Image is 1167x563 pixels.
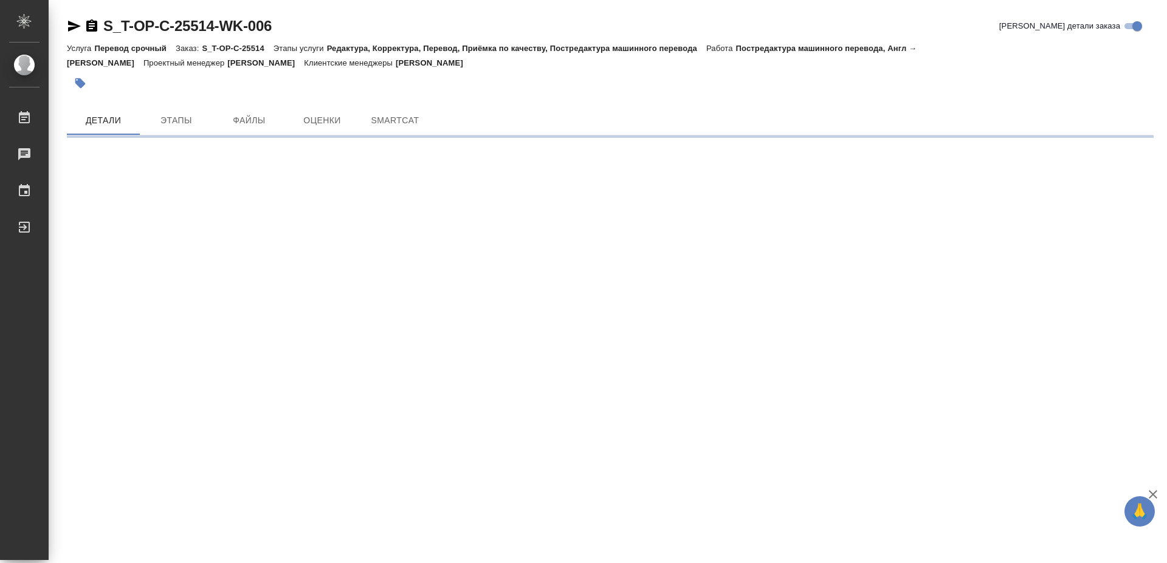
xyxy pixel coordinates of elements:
span: 🙏 [1129,499,1150,524]
p: Услуга [67,44,94,53]
p: Проектный менеджер [143,58,227,67]
span: Детали [74,113,133,128]
span: [PERSON_NAME] детали заказа [999,20,1120,32]
p: [PERSON_NAME] [227,58,304,67]
button: Добавить тэг [67,70,94,97]
button: Скопировать ссылку [84,19,99,33]
span: Этапы [147,113,205,128]
p: S_T-OP-C-25514 [202,44,273,53]
a: S_T-OP-C-25514-WK-006 [103,18,272,34]
span: Файлы [220,113,278,128]
p: Работа [706,44,736,53]
p: Перевод срочный [94,44,176,53]
span: Оценки [293,113,351,128]
p: [PERSON_NAME] [396,58,472,67]
button: 🙏 [1124,496,1155,527]
p: Клиентские менеджеры [304,58,396,67]
p: Заказ: [176,44,202,53]
span: SmartCat [366,113,424,128]
p: Этапы услуги [274,44,327,53]
button: Скопировать ссылку для ЯМессенджера [67,19,81,33]
p: Редактура, Корректура, Перевод, Приёмка по качеству, Постредактура машинного перевода [327,44,706,53]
